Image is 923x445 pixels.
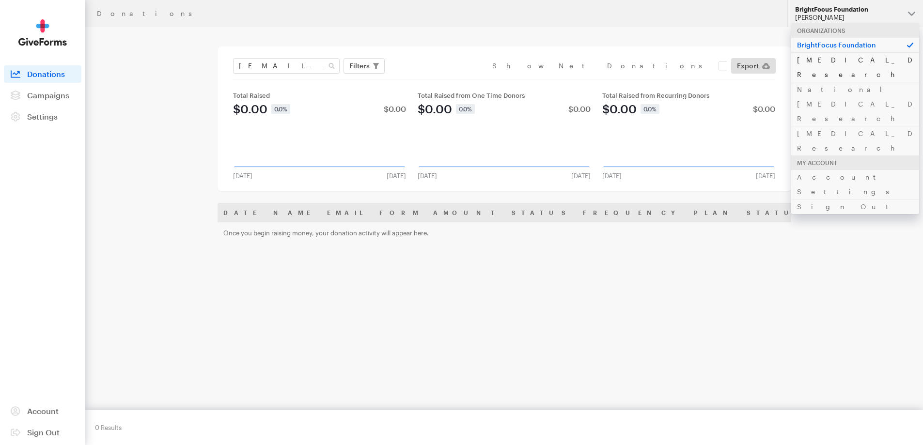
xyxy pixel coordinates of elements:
[227,172,258,180] div: [DATE]
[791,155,919,170] div: My Account
[791,37,919,52] p: BrightFocus Foundation
[795,14,900,22] div: [PERSON_NAME]
[641,104,659,114] div: 0.0%
[688,203,812,222] th: Plan Status
[753,105,775,113] div: $0.00
[602,103,637,115] div: $0.00
[27,91,69,100] span: Campaigns
[602,92,775,99] div: Total Raised from Recurring Donors
[568,105,591,113] div: $0.00
[565,172,596,180] div: [DATE]
[791,169,919,199] a: Account Settings
[27,69,65,78] span: Donations
[750,172,781,180] div: [DATE]
[596,172,627,180] div: [DATE]
[27,406,59,415] span: Account
[381,172,412,180] div: [DATE]
[4,402,81,420] a: Account
[418,92,591,99] div: Total Raised from One Time Donors
[321,203,374,222] th: Email
[271,104,290,114] div: 0.0%
[4,65,81,83] a: Donations
[4,87,81,104] a: Campaigns
[95,420,122,435] div: 0 Results
[218,203,267,222] th: Date
[27,112,58,121] span: Settings
[577,203,688,222] th: Frequency
[349,60,370,72] span: Filters
[374,203,427,222] th: Form
[384,105,406,113] div: $0.00
[4,108,81,125] a: Settings
[791,82,919,126] a: National [MEDICAL_DATA] Research
[795,5,900,14] div: BrightFocus Foundation
[18,19,67,46] img: GiveForms
[412,172,443,180] div: [DATE]
[791,199,919,214] a: Sign Out
[27,428,60,437] span: Sign Out
[791,126,919,155] a: [MEDICAL_DATA] Research
[731,58,776,74] a: Export
[427,203,506,222] th: Amount
[456,104,475,114] div: 0.0%
[791,23,919,38] div: Organizations
[506,203,577,222] th: Status
[4,424,81,441] a: Sign Out
[344,58,385,74] button: Filters
[267,203,321,222] th: Name
[233,58,340,74] input: Search Name & Email
[737,60,759,72] span: Export
[233,92,406,99] div: Total Raised
[791,52,919,82] a: [MEDICAL_DATA] Research
[418,103,452,115] div: $0.00
[233,103,267,115] div: $0.00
